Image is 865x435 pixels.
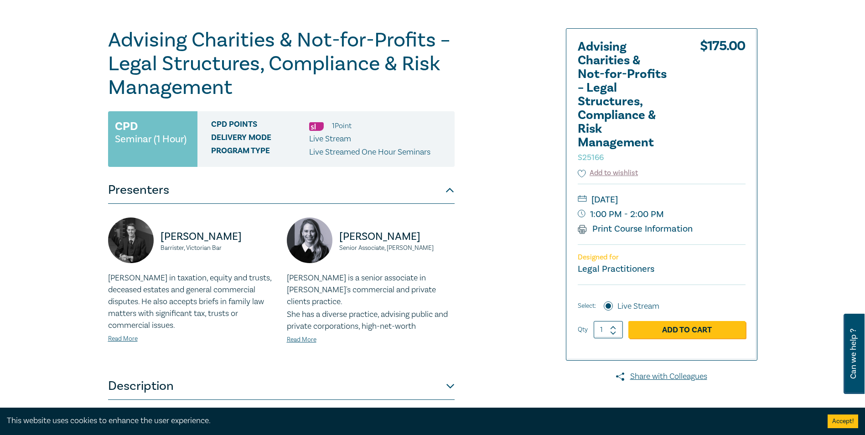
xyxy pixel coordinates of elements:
[828,414,858,428] button: Accept cookies
[578,192,746,207] small: [DATE]
[594,321,623,338] input: 1
[108,28,455,99] h1: Advising Charities & Not-for-Profits – Legal Structures, Compliance & Risk Management
[578,40,678,163] h2: Advising Charities & Not-for-Profits – Legal Structures, Compliance & Risk Management
[578,263,654,275] small: Legal Practitioners
[578,207,746,222] small: 1:00 PM - 2:00 PM
[628,321,746,338] a: Add to Cart
[108,272,276,331] p: [PERSON_NAME] in taxation, equity and trusts, deceased estates and general commercial disputes. H...
[211,120,309,132] span: CPD Points
[578,253,746,262] p: Designed for
[578,301,596,311] span: Select:
[108,335,138,343] a: Read More
[339,229,455,244] p: [PERSON_NAME]
[578,168,638,178] button: Add to wishlist
[7,415,814,427] div: This website uses cookies to enhance the user experience.
[211,146,309,158] span: Program type
[108,373,455,400] button: Description
[161,245,276,251] small: Barrister, Victorian Bar
[287,272,455,308] p: [PERSON_NAME] is a senior associate in [PERSON_NAME]'s commercial and private clients practice.
[578,325,588,335] label: Qty
[700,40,746,168] div: $ 175.00
[211,133,309,145] span: Delivery Mode
[617,300,659,312] label: Live Stream
[161,229,276,244] p: [PERSON_NAME]
[309,134,351,144] span: Live Stream
[287,336,316,344] a: Read More
[108,217,154,263] img: https://s3.ap-southeast-2.amazonaws.com/leo-cussen-store-production-content/Contacts/Andrew%20Spi...
[339,245,455,251] small: Senior Associate, [PERSON_NAME]
[115,118,138,135] h3: CPD
[309,122,324,131] img: Substantive Law
[566,371,757,383] a: Share with Colleagues
[287,309,455,332] p: She has a diverse practice, advising public and private corporations, high-net-worth
[287,217,332,263] img: https://s3.ap-southeast-2.amazonaws.com/leo-cussen-store-production-content/Contacts/Jessica%20Wi...
[578,152,604,163] small: S25166
[332,120,352,132] li: 1 Point
[309,146,430,158] p: Live Streamed One Hour Seminars
[115,135,186,144] small: Seminar (1 Hour)
[578,223,693,235] a: Print Course Information
[108,176,455,204] button: Presenters
[849,319,858,388] span: Can we help ?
